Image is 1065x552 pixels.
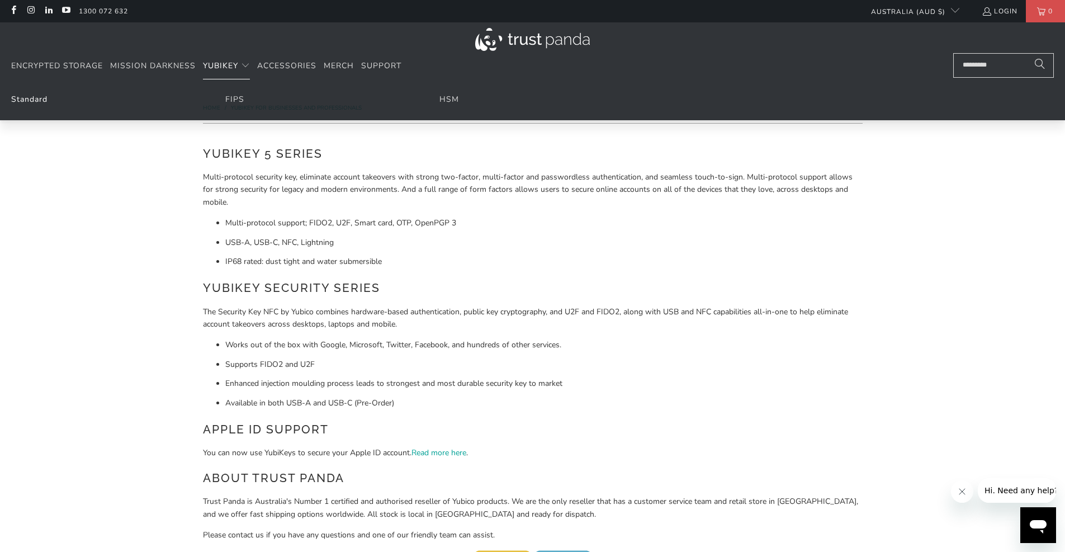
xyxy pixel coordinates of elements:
[203,279,863,297] h2: YubiKey Security Series
[203,53,250,79] summary: YubiKey
[61,7,70,16] a: Trust Panda Australia on YouTube
[225,358,863,371] li: Supports FIDO2 and U2F
[982,5,1017,17] a: Login
[361,60,401,71] span: Support
[361,53,401,79] a: Support
[225,217,863,229] li: Multi-protocol support; FIDO2, U2F, Smart card, OTP, OpenPGP 3
[203,60,238,71] span: YubiKey
[411,447,466,458] a: Read more here
[11,53,103,79] a: Encrypted Storage
[44,7,53,16] a: Trust Panda Australia on LinkedIn
[110,60,196,71] span: Mission Darkness
[951,480,973,503] iframe: Close message
[11,60,103,71] span: Encrypted Storage
[26,7,35,16] a: Trust Panda Australia on Instagram
[8,7,18,16] a: Trust Panda Australia on Facebook
[257,60,316,71] span: Accessories
[225,237,863,249] li: USB-A, USB-C, NFC, Lightning
[225,339,863,351] li: Works out of the box with Google, Microsoft, Twitter, Facebook, and hundreds of other services.
[203,496,863,521] p: Trust Panda is Australia's Number 1 certified and authorised reseller of Yubico products. We are ...
[324,60,354,71] span: Merch
[225,378,863,390] li: Enhanced injection moulding process leads to strongest and most durable security key to market
[1020,507,1056,543] iframe: Button to launch messaging window
[257,53,316,79] a: Accessories
[203,306,863,331] p: The Security Key NFC by Yubico combines hardware-based authentication, public key cryptography, a...
[203,529,863,541] p: Please contact us if you have any questions and one of our friendly team can assist.
[79,5,128,17] a: 1300 072 632
[203,469,863,487] h2: About Trust Panda
[225,256,863,268] li: IP68 rated: dust tight and water submersible
[475,28,590,51] img: Trust Panda Australia
[203,145,863,163] h2: YubiKey 5 Series
[11,94,48,105] a: Standard
[978,478,1056,503] iframe: Message from company
[7,8,81,17] span: Hi. Need any help?
[203,447,863,459] p: You can now use YubiKeys to secure your Apple ID account. .
[11,53,401,79] nav: Translation missing: en.navigation.header.main_nav
[324,53,354,79] a: Merch
[225,397,863,409] li: Available in both USB-A and USB-C (Pre-Order)
[225,94,244,105] a: FIPS
[1026,53,1054,78] button: Search
[953,53,1054,78] input: Search...
[439,94,459,105] a: HSM
[110,53,196,79] a: Mission Darkness
[203,421,863,438] h2: Apple ID Support
[203,171,863,209] p: Multi-protocol security key, eliminate account takeovers with strong two-factor, multi-factor and...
